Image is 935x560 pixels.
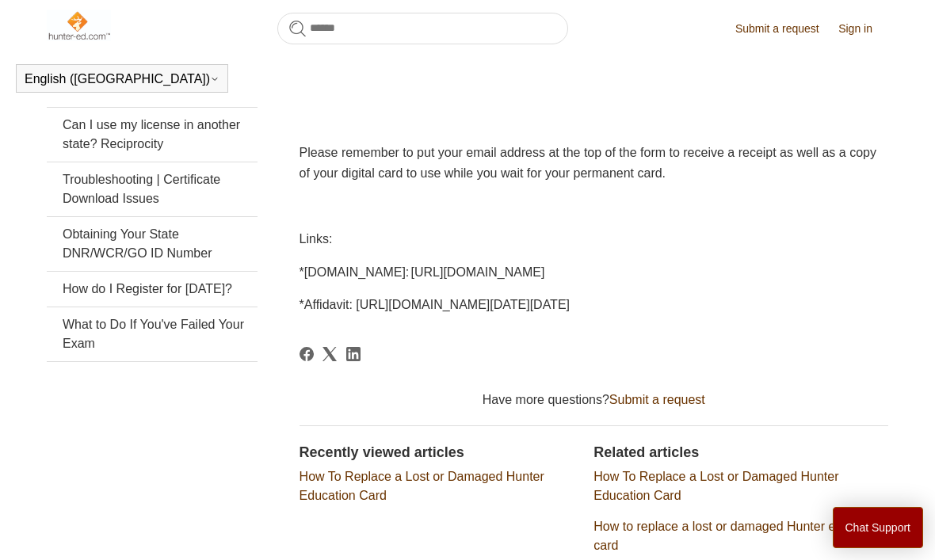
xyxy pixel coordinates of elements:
[833,507,924,548] button: Chat Support
[300,442,578,463] h2: Recently viewed articles
[47,217,258,271] a: Obtaining Your State DNR/WCR/GO ID Number
[300,232,333,246] span: Links:
[593,520,883,552] a: How to replace a lost or damaged Hunter education card
[300,347,314,361] svg: Share this page on Facebook
[593,442,888,463] h2: Related articles
[300,470,544,502] a: How To Replace a Lost or Damaged Hunter Education Card
[593,470,838,502] a: How To Replace a Lost or Damaged Hunter Education Card
[47,108,258,162] a: Can I use my license in another state? Reciprocity
[300,347,314,361] a: Facebook
[735,21,835,37] a: Submit a request
[300,298,570,311] span: *Affidavit: [URL][DOMAIN_NAME][DATE][DATE]
[47,162,258,216] a: Troubleshooting | Certificate Download Issues
[346,347,361,361] a: LinkedIn
[322,347,337,361] svg: Share this page on X Corp
[838,21,888,37] a: Sign in
[300,146,876,180] span: Please remember to put your email address at the top of the form to receive a receipt as well as ...
[322,347,337,361] a: X Corp
[300,390,888,410] div: Have more questions?
[47,272,258,307] a: How do I Register for [DATE]?
[346,347,361,361] svg: Share this page on LinkedIn
[25,72,219,86] button: English ([GEOGRAPHIC_DATA])
[47,10,111,41] img: Hunter-Ed Help Center home page
[277,13,568,44] input: Search
[47,307,258,361] a: What to Do If You've Failed Your Exam
[300,265,545,279] span: *[DOMAIN_NAME]: [URL][DOMAIN_NAME]
[609,393,705,406] a: Submit a request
